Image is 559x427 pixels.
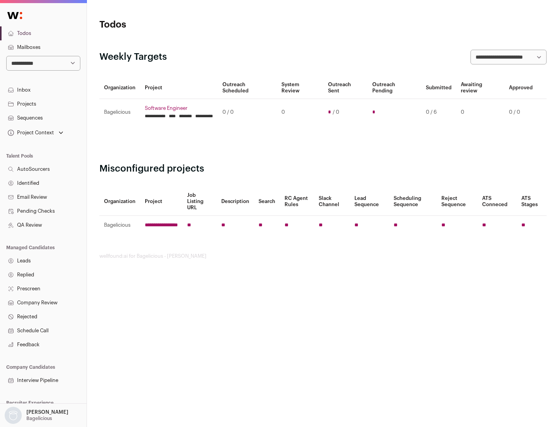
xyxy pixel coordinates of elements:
p: [PERSON_NAME] [26,409,68,415]
h2: Misconfigured projects [99,163,547,175]
td: 0 [456,99,504,126]
td: 0 / 6 [421,99,456,126]
th: RC Agent Rules [280,187,314,216]
td: Bagelicious [99,99,140,126]
th: Job Listing URL [182,187,217,216]
th: Reject Sequence [437,187,478,216]
h1: Todos [99,19,248,31]
td: 0 / 0 [504,99,537,126]
a: Software Engineer [145,105,213,111]
th: Slack Channel [314,187,350,216]
th: Outreach Scheduled [218,77,277,99]
th: Outreach Sent [323,77,368,99]
th: Approved [504,77,537,99]
th: Awaiting review [456,77,504,99]
th: Project [140,187,182,216]
span: / 0 [333,109,339,115]
th: Submitted [421,77,456,99]
button: Open dropdown [6,127,65,138]
th: Lead Sequence [350,187,389,216]
button: Open dropdown [3,407,70,424]
p: Bagelicious [26,415,52,422]
th: Description [217,187,254,216]
th: ATS Stages [517,187,547,216]
th: Organization [99,77,140,99]
td: 0 / 0 [218,99,277,126]
th: Outreach Pending [368,77,421,99]
th: Project [140,77,218,99]
th: System Review [277,77,323,99]
img: nopic.png [5,407,22,424]
th: Search [254,187,280,216]
div: Project Context [6,130,54,136]
h2: Weekly Targets [99,51,167,63]
th: Scheduling Sequence [389,187,437,216]
th: ATS Conneced [477,187,516,216]
th: Organization [99,187,140,216]
footer: wellfound:ai for Bagelicious - [PERSON_NAME] [99,253,547,259]
img: Wellfound [3,8,26,23]
td: 0 [277,99,323,126]
td: Bagelicious [99,216,140,235]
